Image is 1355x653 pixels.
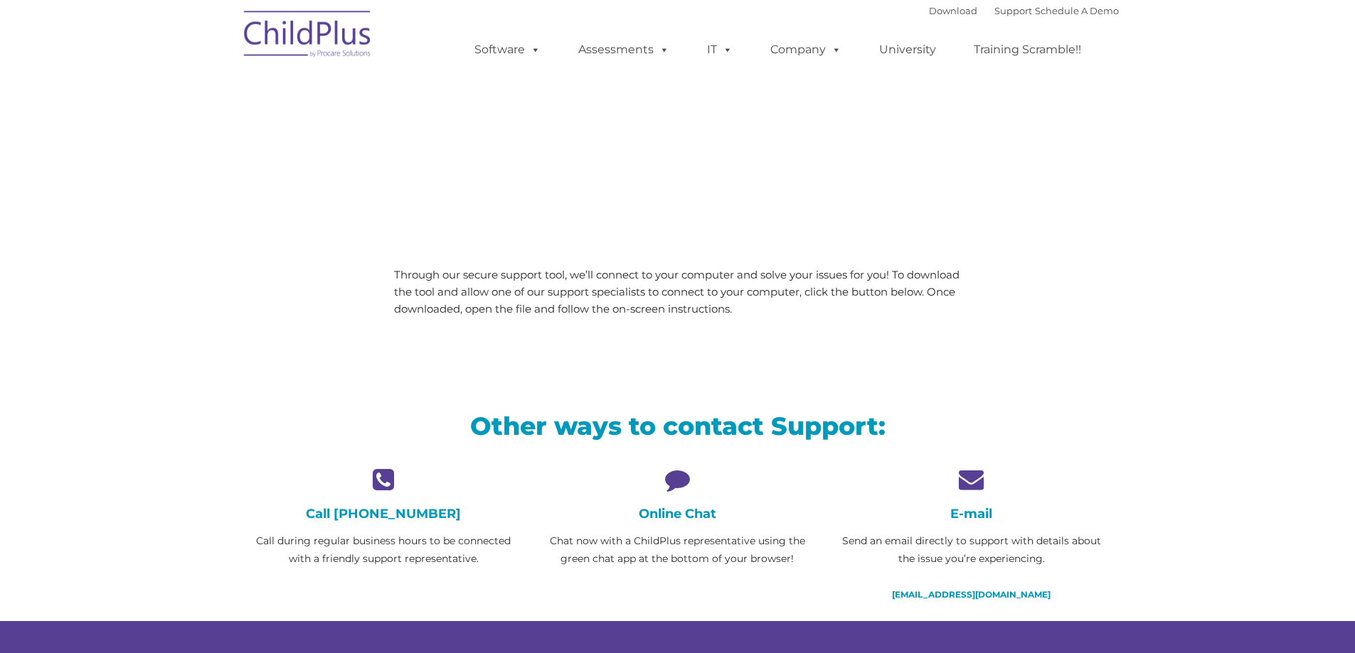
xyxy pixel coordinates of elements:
h4: Call [PHONE_NUMBER] [248,506,520,522]
a: Assessments [564,36,684,64]
a: Company [756,36,856,64]
a: IT [693,36,747,64]
a: Schedule A Demo [1035,5,1119,16]
a: Software [460,36,555,64]
p: Chat now with a ChildPlus representative using the green chat app at the bottom of your browser! [541,532,814,568]
a: Download [929,5,977,16]
a: Training Scramble!! [960,36,1095,64]
a: University [865,36,950,64]
h4: Online Chat [541,506,814,522]
a: [EMAIL_ADDRESS][DOMAIN_NAME] [892,589,1051,600]
span: LiveSupport with SplashTop [248,102,780,146]
h4: E-mail [835,506,1107,522]
p: Call during regular business hours to be connected with a friendly support representative. [248,532,520,568]
font: | [929,5,1119,16]
p: Send an email directly to support with details about the issue you’re experiencing. [835,532,1107,568]
h2: Other ways to contact Support: [248,410,1108,442]
a: Support [994,5,1032,16]
p: Through our secure support tool, we’ll connect to your computer and solve your issues for you! To... [394,266,961,318]
img: ChildPlus by Procare Solutions [237,1,379,72]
